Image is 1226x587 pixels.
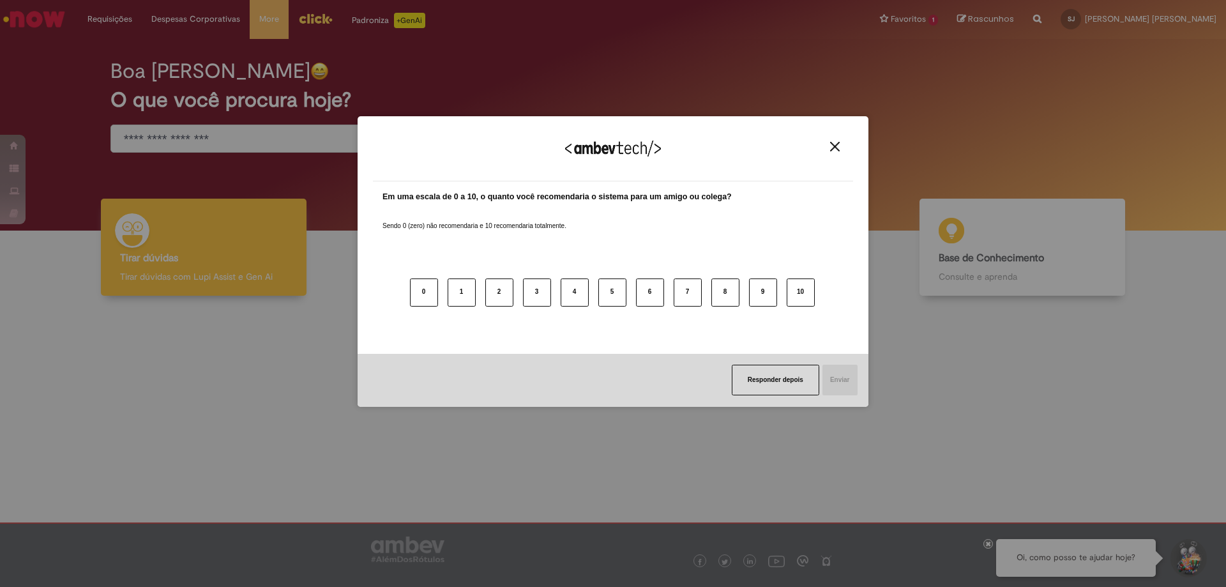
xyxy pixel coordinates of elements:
[565,141,661,156] img: Logo Ambevtech
[749,278,777,307] button: 9
[485,278,513,307] button: 2
[598,278,626,307] button: 5
[636,278,664,307] button: 6
[711,278,739,307] button: 8
[787,278,815,307] button: 10
[732,365,819,395] button: Responder depois
[561,278,589,307] button: 4
[830,142,840,151] img: Close
[382,191,732,203] label: Em uma escala de 0 a 10, o quanto você recomendaria o sistema para um amigo ou colega?
[674,278,702,307] button: 7
[410,278,438,307] button: 0
[448,278,476,307] button: 1
[382,206,566,231] label: Sendo 0 (zero) não recomendaria e 10 recomendaria totalmente.
[826,141,844,152] button: Close
[523,278,551,307] button: 3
